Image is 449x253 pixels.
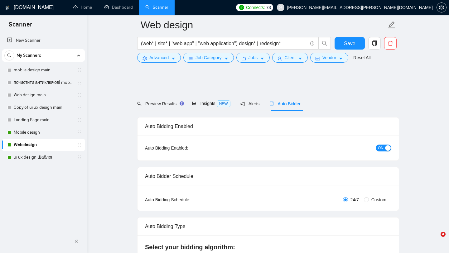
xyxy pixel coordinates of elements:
a: ui ux design Шаблон [14,151,73,164]
div: Auto Bidding Type [145,217,391,235]
span: copy [369,41,380,46]
button: Save [335,37,365,50]
a: dashboardDashboard [104,5,133,10]
span: Connects: [246,4,265,11]
button: delete [384,37,397,50]
li: New Scanner [2,34,85,47]
span: caret-down [339,56,343,61]
button: userClientcaret-down [272,53,308,63]
span: My Scanners [17,49,41,62]
span: user [278,5,283,10]
a: Reset All [353,54,370,61]
span: 4 [441,232,446,237]
a: Landing Page main [14,114,73,126]
span: holder [77,117,82,122]
span: Client [284,54,296,61]
div: Tooltip anchor [179,101,185,106]
span: Scanner [4,20,37,33]
span: idcard [316,56,320,61]
button: folderJobscaret-down [236,53,270,63]
li: My Scanners [2,49,85,164]
span: Jobs [249,54,258,61]
span: holder [77,155,82,160]
button: search [318,37,331,50]
button: idcardVendorcaret-down [310,53,348,63]
button: setting [437,2,447,12]
button: settingAdvancedcaret-down [137,53,181,63]
span: notification [240,102,245,106]
a: Mobile design [14,126,73,139]
span: holder [77,93,82,98]
a: searchScanner [145,5,168,10]
span: search [5,53,14,58]
span: search [319,41,331,46]
img: logo [5,3,10,13]
span: Alerts [240,101,260,106]
div: Auto Bidding Enabled [145,117,391,135]
span: holder [77,105,82,110]
span: search [137,102,142,106]
span: Custom [369,196,389,203]
a: Copy of ui ux design main [14,101,73,114]
span: delete [384,41,396,46]
span: holder [77,130,82,135]
span: caret-down [224,56,229,61]
iframe: Intercom live chat [428,232,443,247]
a: почистити антиключові mobile design main [14,76,73,89]
span: caret-down [298,56,302,61]
span: ON [378,145,384,151]
button: search [4,50,14,60]
span: NEW [217,100,230,107]
input: Scanner name... [141,17,386,33]
span: edit [388,21,396,29]
div: Auto Bidding Schedule: [145,196,227,203]
span: Preview Results [137,101,182,106]
span: user [278,56,282,61]
span: holder [77,142,82,147]
button: barsJob Categorycaret-down [183,53,234,63]
a: homeHome [73,5,92,10]
span: setting [142,56,147,61]
span: Auto Bidder [269,101,300,106]
a: Web design main [14,89,73,101]
input: Search Freelance Jobs... [141,40,307,47]
span: 73 [266,4,271,11]
span: Save [344,40,355,47]
span: caret-down [260,56,264,61]
div: Auto Bidding Enabled: [145,145,227,151]
a: setting [437,5,447,10]
span: Vendor [322,54,336,61]
span: Job Category [196,54,221,61]
span: bars [189,56,193,61]
a: Web design [14,139,73,151]
span: robot [269,102,274,106]
span: caret-down [171,56,176,61]
span: Insights [192,101,230,106]
span: double-left [74,238,80,245]
span: holder [77,68,82,73]
span: 24/7 [348,196,361,203]
img: upwork-logo.png [239,5,244,10]
a: mobile design main [14,64,73,76]
h4: Select your bidding algorithm: [145,243,391,251]
span: folder [242,56,246,61]
span: info-circle [310,41,314,45]
a: New Scanner [7,34,80,47]
span: setting [437,5,446,10]
button: copy [368,37,381,50]
div: Auto Bidder Schedule [145,167,391,185]
span: Advanced [149,54,169,61]
span: area-chart [192,101,196,106]
span: holder [77,80,82,85]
